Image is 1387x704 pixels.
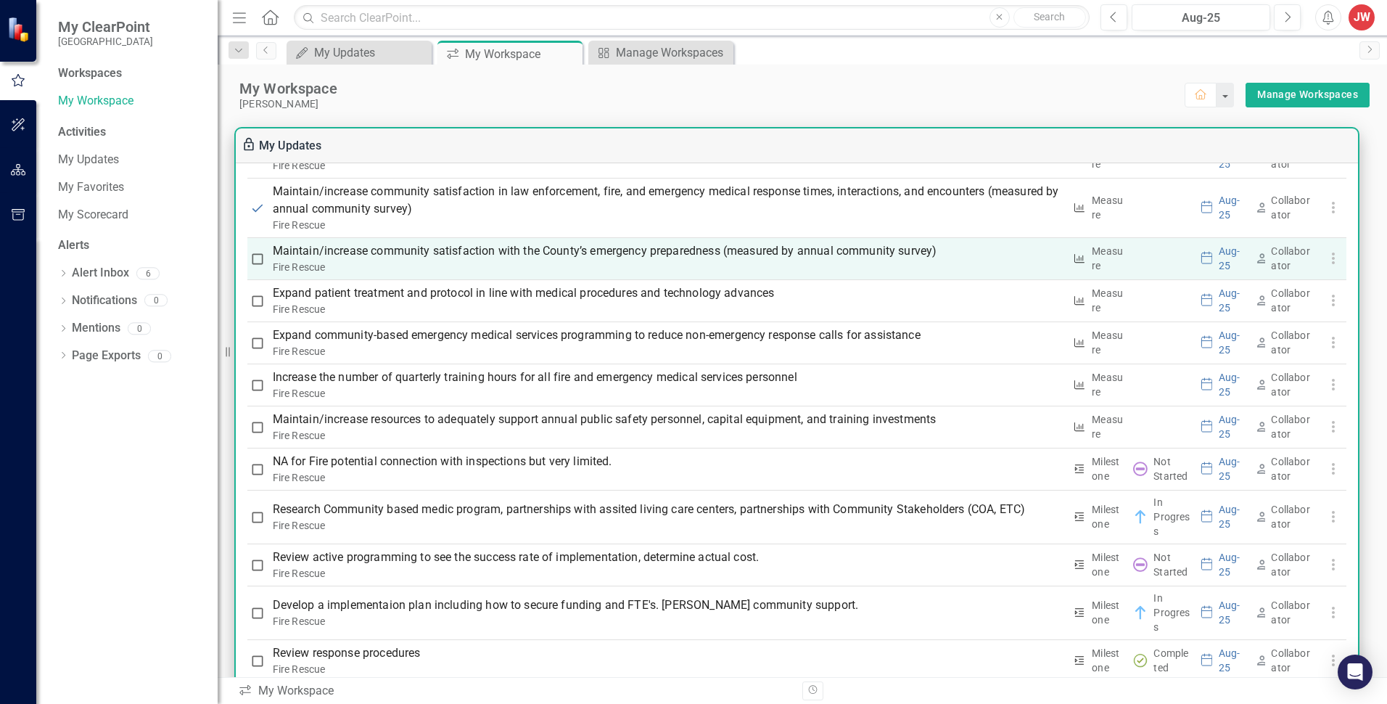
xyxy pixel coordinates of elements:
div: Fire Rescue [273,428,1064,443]
div: Collaborator [1271,550,1314,579]
p: Increase the number of quarterly training hours for all fire and emergency medical services perso... [273,369,1064,386]
div: Milestone [1092,646,1124,675]
small: [GEOGRAPHIC_DATA] [58,36,153,47]
p: Research Community based medic program, partnerships with assited living care centers, partnershi... [273,501,1064,518]
div: Measure [1092,370,1124,399]
div: Collaborator [1271,370,1314,399]
div: Measure [1092,328,1124,357]
div: Manage Workspaces [616,44,730,62]
div: Collaborator [1271,646,1314,675]
div: My Updates [314,44,428,62]
div: My Workspace [465,45,579,63]
div: In Progress [1153,591,1191,634]
div: Collaborator [1271,454,1314,483]
div: Aug-25 [1219,502,1246,531]
p: Maintain/increase resources to adequately support annual public safety personnel, capital equipme... [273,411,1064,428]
div: Fire Rescue [273,260,1064,274]
div: Aug-25 [1219,598,1246,627]
div: Fire Rescue [273,386,1064,401]
p: Maintain/increase community satisfaction in law enforcement, fire, and emergency medical response... [273,183,1064,218]
div: My Workspace [238,683,791,700]
div: Collaborator [1271,502,1314,531]
div: Fire Rescue [273,662,1064,676]
div: Collaborator [1271,412,1314,441]
div: 0 [128,322,151,335]
div: 0 [148,350,171,362]
div: Fire Rescue [273,302,1064,316]
p: NA for Fire potential connection with inspections but very limited. [273,453,1064,470]
div: split button [1246,83,1370,107]
div: Aug-25 [1219,370,1246,399]
div: Collaborator [1271,328,1314,357]
button: Search [1013,7,1086,28]
a: Mentions [72,320,120,337]
div: Fire Rescue [273,158,1064,173]
div: 6 [136,267,160,279]
div: Milestone [1092,502,1124,531]
div: Fire Rescue [273,470,1064,485]
input: Search ClearPoint... [294,5,1090,30]
div: In Progress [1153,495,1191,539]
div: Aug-25 [1219,328,1246,357]
div: Aug-25 [1137,9,1265,27]
div: Aug-25 [1219,646,1246,675]
div: Not Started [1153,550,1191,579]
a: My Scorecard [58,207,203,224]
div: Fire Rescue [273,566,1064,581]
button: Aug-25 [1132,4,1270,30]
div: Aug-25 [1219,454,1246,483]
a: Manage Workspaces [592,44,730,62]
div: Collaborator [1271,286,1314,315]
span: My ClearPoint [58,18,153,36]
span: Search [1034,11,1065,22]
a: My Workspace [58,93,203,110]
div: Activities [58,124,203,141]
div: [PERSON_NAME] [239,98,1185,110]
div: Not Started [1153,454,1191,483]
a: Page Exports [72,348,141,364]
div: Measure [1092,244,1124,273]
div: Aug-25 [1219,412,1246,441]
a: Manage Workspaces [1257,86,1358,104]
img: ClearPoint Strategy [7,17,33,42]
a: My Favorites [58,179,203,196]
a: Alert Inbox [72,265,129,282]
div: To enable drag & drop and resizing, please duplicate this workspace from “Manage Workspaces” [242,137,259,155]
p: Expand patient treatment and protocol in line with medical procedures and technology advances [273,285,1064,302]
div: Milestone [1092,550,1124,579]
div: My Workspace [239,79,1185,98]
div: Fire Rescue [273,518,1064,533]
div: Aug-25 [1219,193,1246,222]
p: Expand community-based emergency medical services programming to reduce non-emergency response ca... [273,327,1064,344]
p: Review response procedures [273,644,1064,662]
a: My Updates [259,139,322,152]
div: Open Intercom Messenger [1338,655,1372,689]
div: Aug-25 [1219,286,1246,315]
div: Collaborator [1271,598,1314,627]
p: Develop a implementaion plan including how to secure funding and FTE's. [PERSON_NAME] community s... [273,597,1064,614]
div: Completed [1153,646,1191,675]
div: Milestone [1092,454,1124,483]
p: Review active programming to see the success rate of implementation, determine actual cost. [273,549,1064,566]
a: My Updates [290,44,428,62]
div: Fire Rescue [273,344,1064,359]
div: Collaborator [1271,244,1314,273]
div: 0 [144,295,168,307]
div: Aug-25 [1219,244,1246,273]
p: Maintain/increase community satisfaction with the County’s emergency preparedness (measured by an... [273,242,1064,260]
div: Alerts [58,237,203,254]
a: Notifications [72,292,137,309]
div: Workspaces [58,65,122,82]
div: Measure [1092,193,1124,222]
div: Milestone [1092,598,1124,627]
div: Measure [1092,286,1124,315]
div: Measure [1092,412,1124,441]
div: Aug-25 [1219,550,1246,579]
div: Fire Rescue [273,218,1064,232]
button: Manage Workspaces [1246,83,1370,107]
div: Collaborator [1271,193,1314,222]
a: My Updates [58,152,203,168]
button: JW [1349,4,1375,30]
div: Fire Rescue [273,614,1064,629]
